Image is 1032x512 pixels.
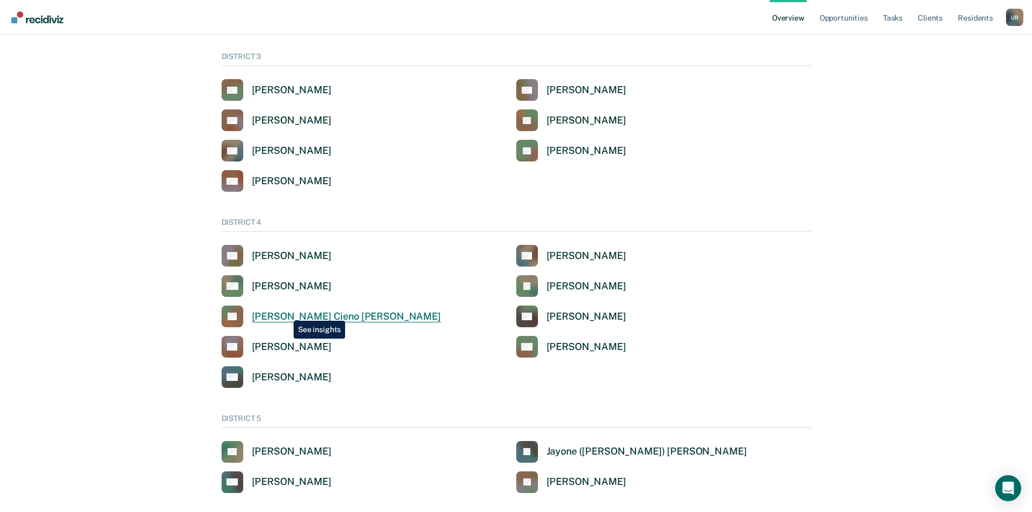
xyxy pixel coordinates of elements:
div: [PERSON_NAME] [547,145,626,157]
div: Open Intercom Messenger [995,475,1021,501]
div: [PERSON_NAME] [252,250,332,262]
a: [PERSON_NAME] [516,275,626,297]
div: [PERSON_NAME] [252,371,332,384]
button: Profile dropdown button [1006,9,1023,26]
div: [PERSON_NAME] [547,84,626,96]
div: Jayone ([PERSON_NAME]) [PERSON_NAME] [547,445,747,458]
a: [PERSON_NAME] [222,140,332,161]
a: [PERSON_NAME] [516,245,626,267]
a: [PERSON_NAME] [516,140,626,161]
div: [PERSON_NAME] Cieno [PERSON_NAME] [252,310,441,323]
a: [PERSON_NAME] [222,170,332,192]
a: [PERSON_NAME] [222,366,332,388]
a: [PERSON_NAME] [222,245,332,267]
div: [PERSON_NAME] [252,341,332,353]
a: [PERSON_NAME] [516,79,626,101]
div: U B [1006,9,1023,26]
div: DISTRICT 4 [222,218,811,232]
div: [PERSON_NAME] [547,476,626,488]
div: [PERSON_NAME] [252,84,332,96]
a: [PERSON_NAME] [222,109,332,131]
div: [PERSON_NAME] [252,114,332,127]
img: Recidiviz [11,11,63,23]
a: [PERSON_NAME] [516,109,626,131]
a: [PERSON_NAME] [222,471,332,493]
a: [PERSON_NAME] [222,275,332,297]
div: DISTRICT 3 [222,52,811,66]
div: [PERSON_NAME] [547,280,626,293]
a: [PERSON_NAME] Cieno [PERSON_NAME] [222,306,441,327]
a: [PERSON_NAME] [222,441,332,463]
a: [PERSON_NAME] [222,79,332,101]
a: Jayone ([PERSON_NAME]) [PERSON_NAME] [516,441,747,463]
div: [PERSON_NAME] [252,145,332,157]
a: [PERSON_NAME] [516,306,626,327]
div: [PERSON_NAME] [252,445,332,458]
div: [PERSON_NAME] [252,476,332,488]
a: [PERSON_NAME] [516,471,626,493]
div: [PERSON_NAME] [547,114,626,127]
div: [PERSON_NAME] [252,175,332,187]
div: [PERSON_NAME] [547,250,626,262]
div: [PERSON_NAME] [547,341,626,353]
div: DISTRICT 5 [222,414,811,428]
a: [PERSON_NAME] [516,336,626,358]
a: [PERSON_NAME] [222,336,332,358]
div: [PERSON_NAME] [547,310,626,323]
div: [PERSON_NAME] [252,280,332,293]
